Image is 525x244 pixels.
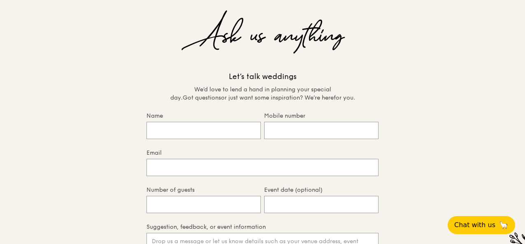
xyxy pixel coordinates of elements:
[264,186,379,194] label: Event date (optional)
[30,21,495,51] div: Ask us anything
[135,71,390,82] div: Let’s talk weddings
[499,220,509,230] span: 🦙
[334,94,355,101] span: for you.
[183,94,221,101] span: Got questions
[454,220,495,230] span: Chat with us
[146,112,261,120] label: Name
[146,149,379,157] label: Email
[264,112,379,120] label: Mobile number
[146,186,261,194] label: Number of guests
[170,86,355,102] span: We’d love to lend a hand in planning your special day. or just want some inspiration? We’re here
[146,223,379,231] label: Suggestion, feedback, or event information
[448,216,515,234] button: Chat with us🦙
